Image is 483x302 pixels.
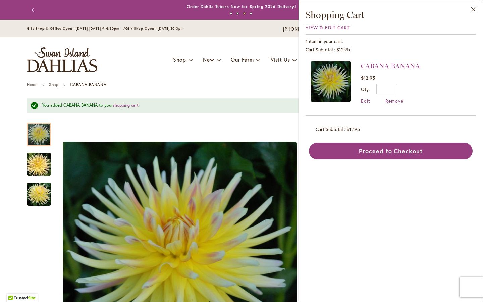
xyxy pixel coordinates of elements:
[203,56,214,63] span: New
[15,148,63,180] img: CABANA BANANA
[27,146,58,176] div: CABANA BANANA
[361,98,370,104] a: Edit
[311,61,351,104] a: CABANA BANANA
[309,38,343,44] span: item in your cart.
[306,38,308,44] span: 1
[27,176,51,206] div: CABANA BANANA
[236,12,239,15] button: 2 of 4
[27,26,125,31] span: Gift Shop & Office Open - [DATE]-[DATE] 9-4:30pm /
[309,143,473,159] button: Proceed to Checkout
[70,82,106,87] strong: CABANA BANANA
[306,24,350,31] a: View & Edit Cart
[27,116,58,146] div: CABANA BANANA
[5,278,24,297] iframe: Launch Accessibility Center
[243,12,246,15] button: 3 of 4
[27,182,51,206] img: CABANA BANANA
[283,26,324,33] a: [PHONE_NUMBER]
[27,82,37,87] a: Home
[316,126,343,132] span: Cart Subtotal
[361,62,420,70] a: CABANA BANANA
[27,3,40,17] button: Previous
[113,102,139,108] a: shopping cart
[306,46,333,53] span: Cart Subtotal
[230,12,232,15] button: 1 of 4
[306,9,365,20] span: Shopping Cart
[361,86,370,92] label: Qty
[311,61,351,102] img: CABANA BANANA
[187,4,296,9] a: Order Dahlia Tubers Now for Spring 2026 Delivery!
[336,46,350,53] span: $12.95
[231,56,254,63] span: Our Farm
[361,74,375,81] span: $12.95
[42,102,436,109] div: You added CABANA BANANA to your .
[173,56,186,63] span: Shop
[271,56,290,63] span: Visit Us
[27,47,97,72] a: store logo
[346,126,360,132] span: $12.95
[250,12,252,15] button: 4 of 4
[385,98,404,104] a: Remove
[125,26,184,31] span: Gift Shop Open - [DATE] 10-3pm
[49,82,58,87] a: Shop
